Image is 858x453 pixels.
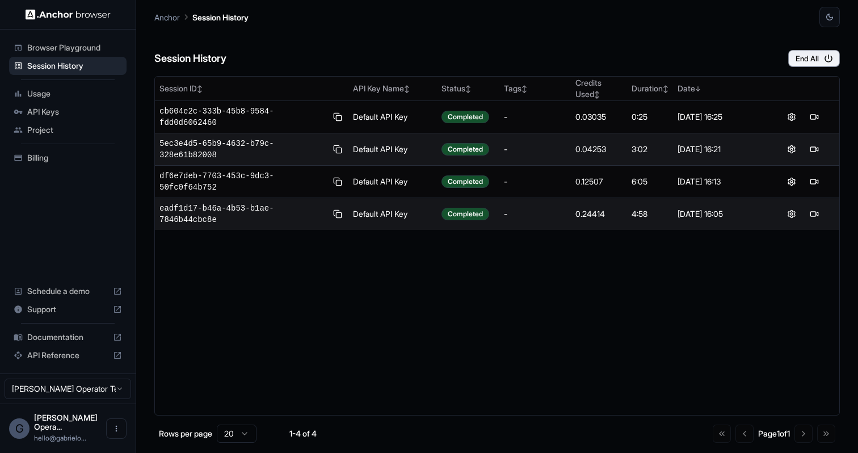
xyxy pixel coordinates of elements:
div: Duration [632,83,668,94]
div: 4:58 [632,208,668,220]
div: Session History [9,57,127,75]
span: ↕ [663,85,668,93]
nav: breadcrumb [154,11,249,23]
div: Billing [9,149,127,167]
span: ↕ [521,85,527,93]
div: Completed [441,143,489,156]
p: Session History [192,11,249,23]
div: Project [9,121,127,139]
span: 5ec3e4d5-65b9-4632-b79c-328e61b82008 [159,138,326,161]
div: Support [9,300,127,318]
h6: Session History [154,51,226,67]
div: 0.12507 [575,176,623,187]
div: - [504,111,567,123]
div: 0.04253 [575,144,623,155]
div: Credits Used [575,77,623,100]
div: - [504,208,567,220]
div: 0:25 [632,111,668,123]
p: Anchor [154,11,180,23]
div: Documentation [9,328,127,346]
button: Open menu [106,418,127,439]
span: Usage [27,88,122,99]
div: - [504,144,567,155]
span: Project [27,124,122,136]
span: Session History [27,60,122,72]
span: ↕ [594,90,600,99]
div: [DATE] 16:25 [678,111,762,123]
span: ↕ [404,85,410,93]
div: G [9,418,30,439]
span: ↕ [465,85,471,93]
td: Default API Key [348,133,437,166]
span: Billing [27,152,122,163]
div: [DATE] 16:05 [678,208,762,220]
div: Completed [441,208,489,220]
div: Schedule a demo [9,282,127,300]
td: Default API Key [348,166,437,198]
div: [DATE] 16:21 [678,144,762,155]
div: Usage [9,85,127,103]
div: Completed [441,111,489,123]
span: Documentation [27,332,108,343]
span: Browser Playground [27,42,122,53]
span: Support [27,304,108,315]
div: API Keys [9,103,127,121]
span: df6e7deb-7703-453c-9dc3-50fc0f64b752 [159,170,326,193]
div: Status [441,83,495,94]
span: cb604e2c-333b-45b8-9584-fdd0d6062460 [159,106,326,128]
td: Default API Key [348,198,437,230]
div: 0.03035 [575,111,623,123]
span: hello@gabrieloperator.com [34,434,86,442]
span: ↕ [197,85,203,93]
div: Session ID [159,83,344,94]
div: Browser Playground [9,39,127,57]
img: Anchor Logo [26,9,111,20]
div: Date [678,83,762,94]
div: 3:02 [632,144,668,155]
div: 0.24414 [575,208,623,220]
button: End All [788,50,840,67]
div: Completed [441,175,489,188]
div: - [504,176,567,187]
span: ↓ [695,85,701,93]
div: API Reference [9,346,127,364]
div: Page 1 of 1 [758,428,790,439]
div: 1-4 of 4 [275,428,331,439]
span: API Reference [27,350,108,361]
div: API Key Name [353,83,432,94]
p: Rows per page [159,428,212,439]
span: eadf1d17-b46a-4b53-b1ae-7846b44cbc8e [159,203,326,225]
span: Schedule a demo [27,286,108,297]
span: API Keys [27,106,122,118]
span: Gabriel Operator [34,413,98,431]
div: Tags [504,83,567,94]
div: 6:05 [632,176,668,187]
td: Default API Key [348,101,437,133]
div: [DATE] 16:13 [678,176,762,187]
